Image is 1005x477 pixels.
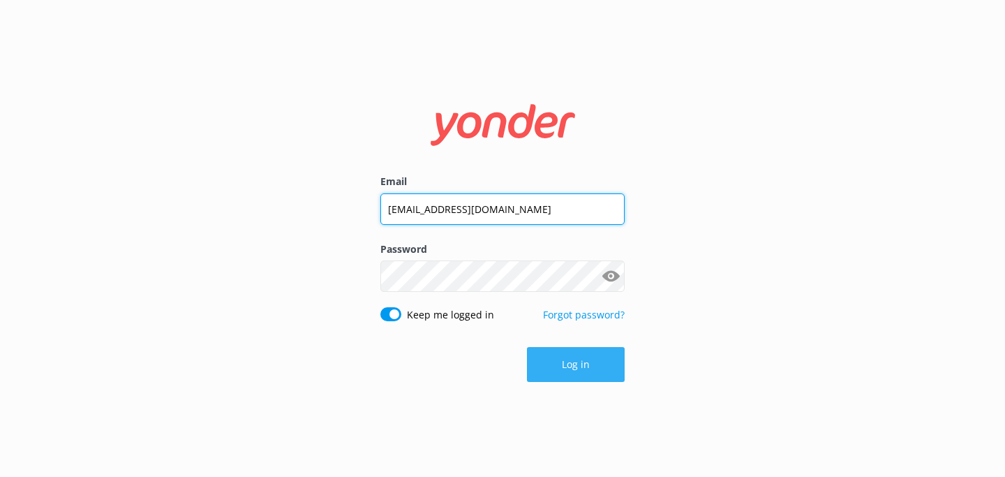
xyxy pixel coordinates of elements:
label: Keep me logged in [407,307,494,323]
input: user@emailaddress.com [380,193,625,225]
label: Password [380,242,625,257]
button: Log in [527,347,625,382]
a: Forgot password? [543,308,625,321]
label: Email [380,174,625,189]
button: Show password [597,263,625,291]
